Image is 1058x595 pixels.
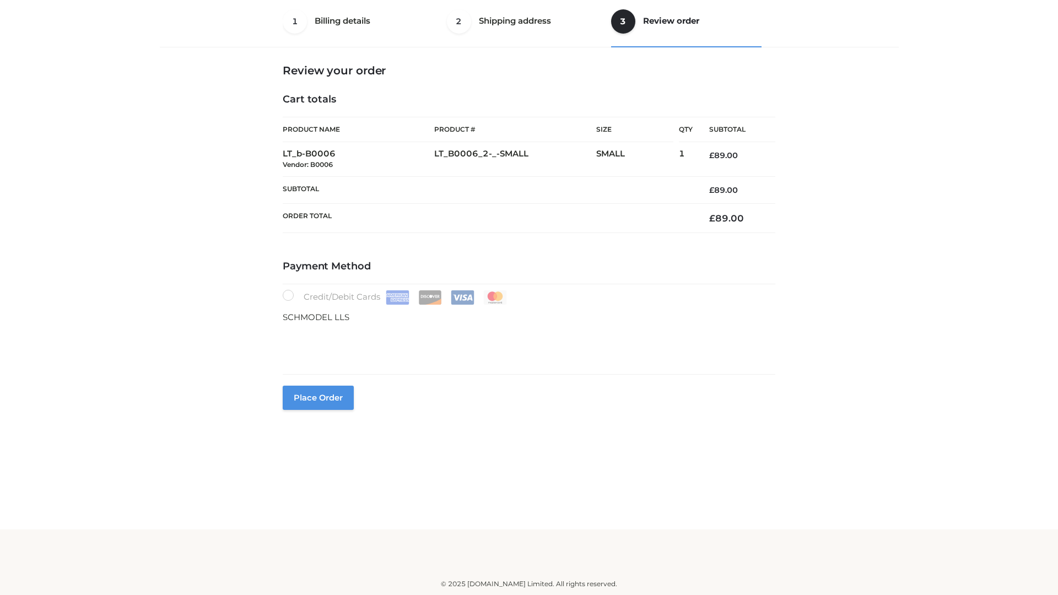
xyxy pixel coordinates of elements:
[283,64,775,77] h3: Review your order
[709,150,714,160] span: £
[434,142,596,177] td: LT_B0006_2-_-SMALL
[483,290,507,305] img: Mastercard
[709,213,744,224] bdi: 89.00
[283,261,775,273] h4: Payment Method
[283,94,775,106] h4: Cart totals
[280,322,773,362] iframe: Secure payment input frame
[418,290,442,305] img: Discover
[283,204,693,233] th: Order Total
[709,213,715,224] span: £
[283,176,693,203] th: Subtotal
[451,290,474,305] img: Visa
[434,117,596,142] th: Product #
[679,142,693,177] td: 1
[283,290,508,305] label: Credit/Debit Cards
[709,185,714,195] span: £
[386,290,409,305] img: Amex
[709,150,738,160] bdi: 89.00
[709,185,738,195] bdi: 89.00
[164,578,894,589] div: © 2025 [DOMAIN_NAME] Limited. All rights reserved.
[679,117,693,142] th: Qty
[596,142,679,177] td: SMALL
[283,160,333,169] small: Vendor: B0006
[283,386,354,410] button: Place order
[693,117,775,142] th: Subtotal
[283,117,434,142] th: Product Name
[596,117,673,142] th: Size
[283,310,775,324] p: SCHMODEL LLS
[283,142,434,177] td: LT_b-B0006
